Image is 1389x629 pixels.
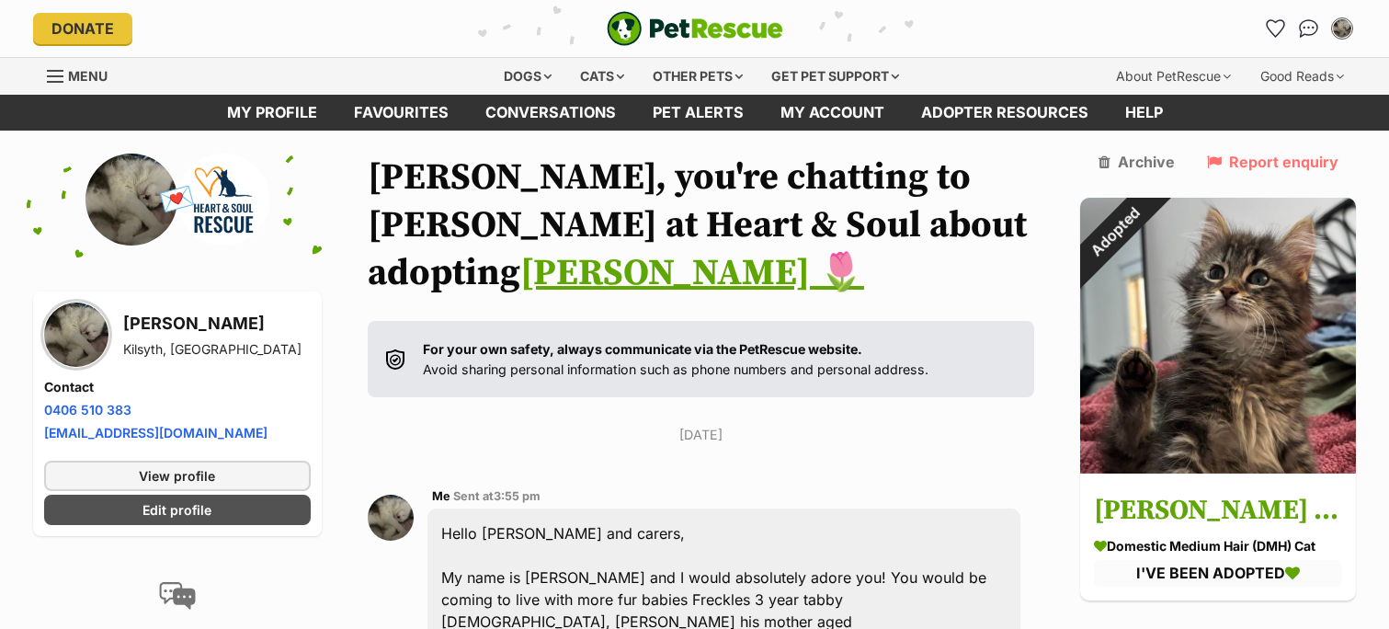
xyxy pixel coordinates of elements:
a: Adopter resources [903,95,1107,131]
img: chat-41dd97257d64d25036548639549fe6c8038ab92f7586957e7f3b1b290dea8141.svg [1299,19,1318,38]
span: Me [432,489,450,503]
img: Heart & Soul profile pic [177,154,269,246]
a: Favourites [336,95,467,131]
div: Domestic Medium Hair (DMH) Cat [1094,536,1342,555]
a: Favourites [1261,14,1291,43]
div: Dogs [491,58,564,95]
span: Sent at [453,489,541,503]
div: I'VE BEEN ADOPTED [1094,560,1342,586]
h4: Contact [44,378,311,396]
a: Edit profile [44,495,311,525]
h3: [PERSON_NAME] [123,311,302,337]
button: My account [1327,14,1357,43]
a: PetRescue [607,11,783,46]
div: Get pet support [758,58,912,95]
span: 3:55 pm [494,489,541,503]
a: My account [762,95,903,131]
a: [PERSON_NAME] 🌷 Domestic Medium Hair (DMH) Cat I'VE BEEN ADOPTED [1080,476,1356,600]
a: [PERSON_NAME] 🌷 [520,250,864,296]
p: [DATE] [368,425,1035,444]
a: Menu [47,58,120,91]
h3: [PERSON_NAME] 🌷 [1094,490,1342,532]
div: Other pets [640,58,756,95]
a: My profile [209,95,336,131]
span: Edit profile [142,500,211,520]
div: Good Reads [1247,58,1357,95]
img: Lara Madden profile pic [44,303,108,367]
div: Adopted [1055,172,1175,292]
a: 0406 510 383 [44,402,131,417]
div: About PetRescue [1103,58,1244,95]
a: Conversations [1294,14,1324,43]
span: Menu [68,68,108,84]
ul: Account quick links [1261,14,1357,43]
a: Donate [33,13,132,44]
a: View profile [44,461,311,491]
a: Archive [1099,154,1175,170]
a: Report enquiry [1207,154,1338,170]
a: [EMAIL_ADDRESS][DOMAIN_NAME] [44,425,268,440]
a: Help [1107,95,1181,131]
p: Avoid sharing personal information such as phone numbers and personal address. [423,339,928,379]
img: Lara Madden profile pic [1333,19,1351,38]
img: logo-e224e6f780fb5917bec1dbf3a21bbac754714ae5b6737aabdf751b685950b380.svg [607,11,783,46]
img: conversation-icon-4a6f8262b818ee0b60e3300018af0b2d0b884aa5de6e9bcb8d3d4eeb1a70a7c4.svg [159,582,196,610]
a: Adopted [1080,459,1356,477]
h1: [PERSON_NAME], you're chatting to [PERSON_NAME] at Heart & Soul about adopting [368,154,1035,297]
img: Lara Madden profile pic [85,154,177,246]
a: Pet alerts [634,95,762,131]
strong: For your own safety, always communicate via the PetRescue website. [423,341,862,357]
div: Cats [567,58,637,95]
a: conversations [467,95,634,131]
img: Lara Madden profile pic [368,495,414,541]
span: 💌 [156,179,198,219]
div: Kilsyth, [GEOGRAPHIC_DATA] [123,340,302,359]
img: Inga 🌷 [1080,198,1356,474]
span: View profile [139,466,215,486]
